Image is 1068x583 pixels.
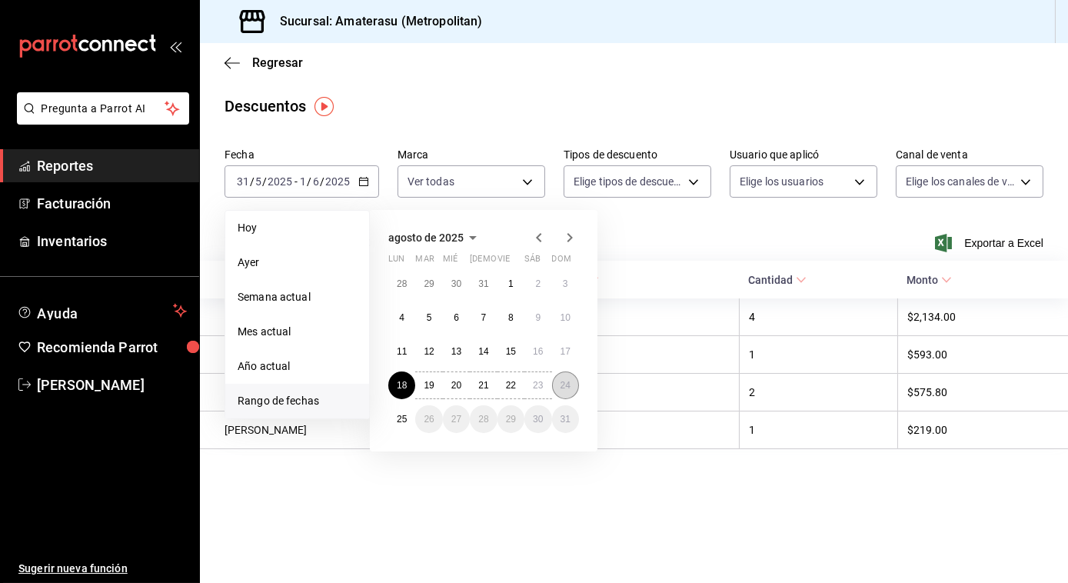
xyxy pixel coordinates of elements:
span: Regresar [252,55,303,70]
th: [PERSON_NAME] [200,336,485,374]
button: Exportar a Excel [938,234,1043,252]
abbr: 28 de julio de 2025 [397,278,407,289]
label: Fecha [225,150,379,161]
h3: Sucursal: Amaterasu (Metropolitan) [268,12,482,31]
abbr: 2 de agosto de 2025 [535,278,541,289]
abbr: 16 de agosto de 2025 [533,346,543,357]
abbr: 3 de agosto de 2025 [563,278,568,289]
abbr: jueves [470,254,561,270]
button: 16 de agosto de 2025 [524,338,551,365]
span: [PERSON_NAME] [37,375,187,395]
th: $2,134.00 [897,298,1068,336]
button: 21 de agosto de 2025 [470,371,497,399]
button: 15 de agosto de 2025 [497,338,524,365]
span: Reportes [37,155,187,176]
abbr: 31 de agosto de 2025 [561,414,571,425]
button: agosto de 2025 [388,228,482,247]
span: Mes actual [238,324,357,340]
button: 29 de agosto de 2025 [497,405,524,433]
span: / [320,175,324,188]
abbr: 8 de agosto de 2025 [508,312,514,323]
input: -- [236,175,250,188]
abbr: 10 de agosto de 2025 [561,312,571,323]
button: 11 de agosto de 2025 [388,338,415,365]
img: Tooltip marker [314,97,334,116]
abbr: 6 de agosto de 2025 [454,312,459,323]
button: 12 de agosto de 2025 [415,338,442,365]
button: 28 de julio de 2025 [388,270,415,298]
span: Pregunta a Parrot AI [42,101,165,117]
th: 1 [739,336,897,374]
abbr: 22 de agosto de 2025 [506,380,516,391]
button: 27 de agosto de 2025 [443,405,470,433]
abbr: martes [415,254,434,270]
span: Inventarios [37,231,187,252]
label: Marca [398,150,545,161]
th: $219.00 [897,411,1068,449]
span: Hoy [238,220,357,236]
abbr: 4 de agosto de 2025 [399,312,404,323]
span: / [307,175,311,188]
abbr: 17 de agosto de 2025 [561,346,571,357]
button: 25 de agosto de 2025 [388,405,415,433]
span: Año actual [238,358,357,375]
th: $575.80 [897,374,1068,411]
button: 23 de agosto de 2025 [524,371,551,399]
button: 24 de agosto de 2025 [552,371,579,399]
abbr: 13 de agosto de 2025 [451,346,461,357]
button: open_drawer_menu [169,40,181,52]
button: 14 de agosto de 2025 [470,338,497,365]
button: Pregunta a Parrot AI [17,92,189,125]
span: agosto de 2025 [388,232,464,244]
span: Ayer [238,255,357,271]
abbr: 23 de agosto de 2025 [533,380,543,391]
span: Ayuda [37,301,167,320]
abbr: 26 de agosto de 2025 [424,414,434,425]
button: Regresar [225,55,303,70]
th: 1 [739,411,897,449]
button: 20 de agosto de 2025 [443,371,470,399]
abbr: 9 de agosto de 2025 [535,312,541,323]
abbr: 5 de agosto de 2025 [427,312,432,323]
abbr: domingo [552,254,571,270]
button: 29 de julio de 2025 [415,270,442,298]
button: 18 de agosto de 2025 [388,371,415,399]
abbr: 30 de agosto de 2025 [533,414,543,425]
abbr: 12 de agosto de 2025 [424,346,434,357]
button: 7 de agosto de 2025 [470,304,497,331]
th: 4 [739,298,897,336]
button: 1 de agosto de 2025 [497,270,524,298]
abbr: 14 de agosto de 2025 [478,346,488,357]
abbr: 31 de julio de 2025 [478,278,488,289]
span: Recomienda Parrot [37,337,187,358]
span: Cantidad [748,274,807,286]
abbr: viernes [497,254,510,270]
abbr: 15 de agosto de 2025 [506,346,516,357]
label: Usuario que aplicó [730,150,877,161]
abbr: lunes [388,254,404,270]
button: 22 de agosto de 2025 [497,371,524,399]
button: 13 de agosto de 2025 [443,338,470,365]
label: Tipos de descuento [564,150,711,161]
span: / [262,175,267,188]
a: Pregunta a Parrot AI [11,112,189,128]
th: 2 [739,374,897,411]
input: ---- [267,175,293,188]
span: Facturación [37,193,187,214]
input: -- [312,175,320,188]
button: 30 de agosto de 2025 [524,405,551,433]
th: $593.00 [897,336,1068,374]
span: Rango de fechas [238,393,357,409]
abbr: 24 de agosto de 2025 [561,380,571,391]
button: 3 de agosto de 2025 [552,270,579,298]
button: 4 de agosto de 2025 [388,304,415,331]
span: Monto [907,274,952,286]
span: Semana actual [238,289,357,305]
abbr: sábado [524,254,541,270]
abbr: 29 de julio de 2025 [424,278,434,289]
button: 30 de julio de 2025 [443,270,470,298]
span: Elige los canales de venta [906,174,1015,189]
button: 26 de agosto de 2025 [415,405,442,433]
button: 31 de julio de 2025 [470,270,497,298]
